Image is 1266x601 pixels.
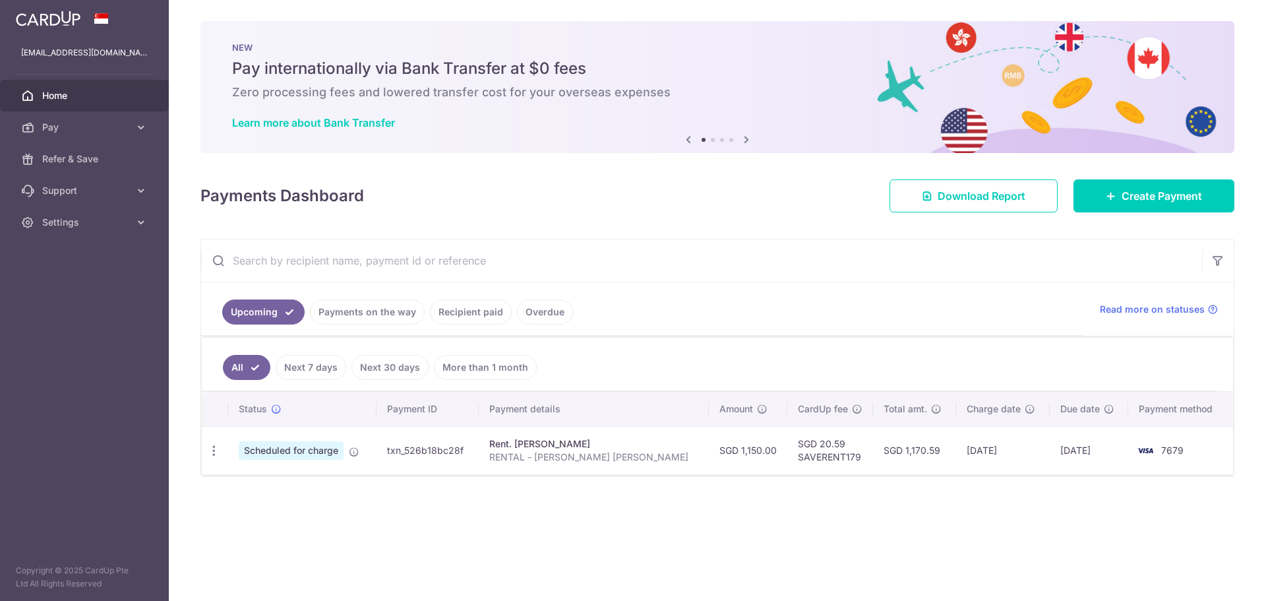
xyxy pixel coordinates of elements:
p: NEW [232,42,1203,53]
h6: Zero processing fees and lowered transfer cost for your overseas expenses [232,84,1203,100]
a: Next 7 days [276,355,346,380]
span: Amount [719,402,753,416]
a: Recipient paid [430,300,512,325]
th: Payment method [1128,392,1233,426]
td: SGD 20.59 SAVERENT179 [787,426,873,474]
span: Pay [42,121,129,134]
a: Payments on the way [310,300,425,325]
a: Upcoming [222,300,305,325]
a: All [223,355,270,380]
a: Overdue [517,300,573,325]
th: Payment details [479,392,709,426]
a: Read more on statuses [1100,303,1218,316]
span: 7679 [1161,445,1184,456]
span: Scheduled for charge [239,441,344,460]
th: Payment ID [377,392,479,426]
a: Download Report [889,179,1058,212]
img: Bank Card [1132,443,1159,459]
td: [DATE] [956,426,1050,474]
span: Total amt. [884,402,927,416]
p: RENTAL - [PERSON_NAME] [PERSON_NAME] [489,451,698,464]
div: Rent. [PERSON_NAME] [489,437,698,451]
span: Settings [42,216,129,229]
span: Create Payment [1122,188,1202,204]
span: Home [42,89,129,102]
span: Support [42,184,129,197]
span: Status [239,402,267,416]
a: More than 1 month [434,355,537,380]
td: [DATE] [1050,426,1128,474]
a: Learn more about Bank Transfer [232,116,395,129]
h4: Payments Dashboard [200,184,364,208]
input: Search by recipient name, payment id or reference [201,239,1202,282]
h5: Pay internationally via Bank Transfer at $0 fees [232,58,1203,79]
img: Bank transfer banner [200,21,1234,153]
p: [EMAIL_ADDRESS][DOMAIN_NAME] [21,46,148,59]
span: CardUp fee [798,402,848,416]
a: Create Payment [1073,179,1234,212]
td: txn_526b18bc28f [377,426,479,474]
td: SGD 1,150.00 [709,426,787,474]
img: CardUp [16,11,80,26]
a: Next 30 days [351,355,429,380]
span: Charge date [967,402,1021,416]
span: Due date [1060,402,1100,416]
td: SGD 1,170.59 [873,426,956,474]
span: Download Report [938,188,1025,204]
span: Read more on statuses [1100,303,1205,316]
span: Refer & Save [42,152,129,166]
